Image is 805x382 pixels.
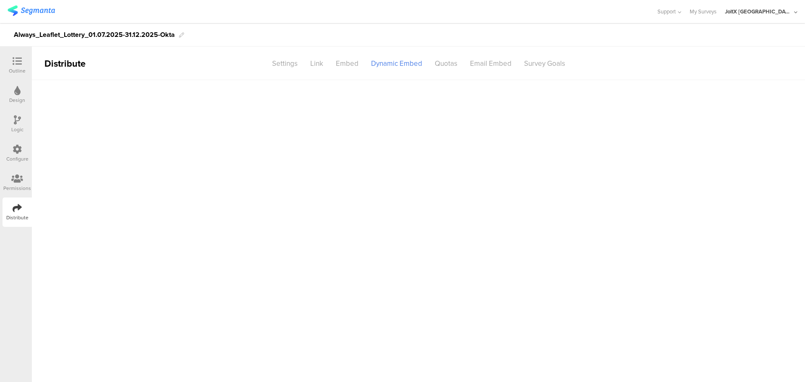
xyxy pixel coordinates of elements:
div: Survey Goals [518,56,571,71]
div: Permissions [3,185,31,192]
div: Outline [9,67,26,75]
img: segmanta logo [8,5,55,16]
div: Email Embed [464,56,518,71]
div: Always_Leaflet_Lottery_01.07.2025-31.12.2025-Okta [14,28,175,42]
div: Embed [330,56,365,71]
div: Design [9,96,25,104]
div: Quotas [428,56,464,71]
div: Distribute [6,214,29,221]
div: Link [304,56,330,71]
span: Support [657,8,676,16]
div: Settings [266,56,304,71]
div: JoltX [GEOGRAPHIC_DATA] [725,8,792,16]
div: Distribute [32,57,128,70]
div: Logic [11,126,23,133]
div: Configure [6,155,29,163]
div: Dynamic Embed [365,56,428,71]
